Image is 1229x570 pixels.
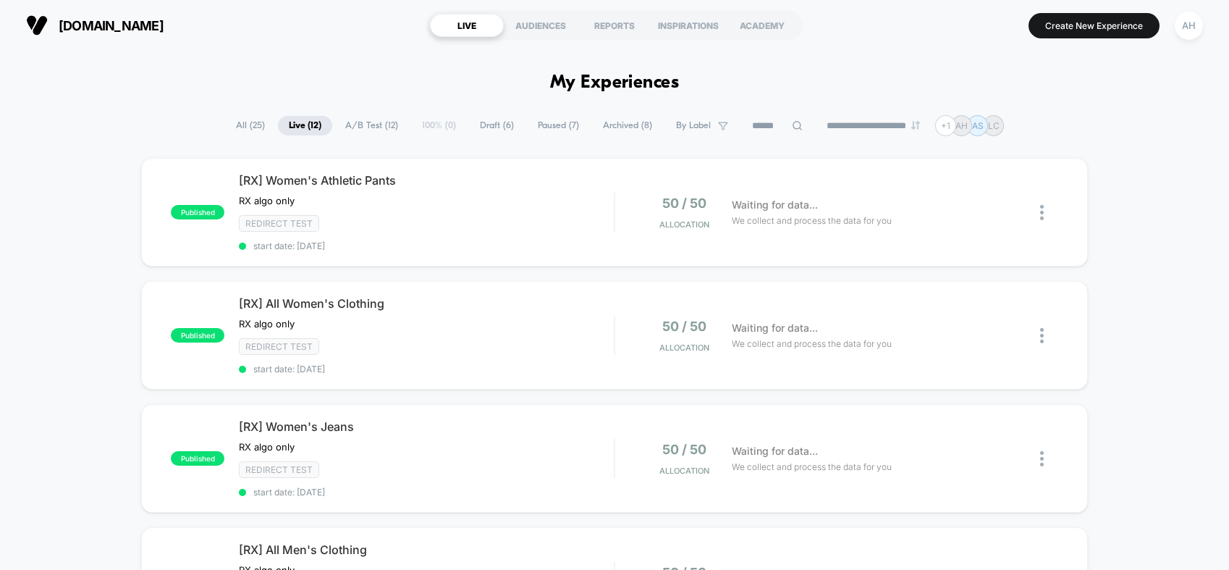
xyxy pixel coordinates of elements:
span: start date: [DATE] [239,487,614,498]
p: AH [955,120,968,131]
div: AH [1175,12,1203,40]
span: Paused ( 7 ) [527,116,590,135]
span: RX algo only [239,195,295,206]
span: start date: [DATE] [239,240,614,251]
span: Allocation [659,343,709,353]
span: 50 / 50 [662,442,706,457]
img: close [1040,328,1044,343]
span: [RX] All Men's Clothing [239,542,614,557]
span: We collect and process the data for you [732,460,892,474]
span: [RX] All Women's Clothing [239,296,614,311]
span: Redirect Test [239,338,319,355]
span: Allocation [659,466,709,476]
span: Draft ( 6 ) [469,116,525,135]
button: AH [1170,11,1207,41]
div: AUDIENCES [504,14,578,37]
span: Waiting for data... [732,443,818,459]
img: close [1040,205,1044,220]
button: Create New Experience [1029,13,1160,38]
div: + 1 [935,115,956,136]
span: By Label [676,120,711,131]
span: published [171,205,224,219]
span: Redirect Test [239,215,319,232]
p: LC [988,120,1000,131]
img: Visually logo [26,14,48,36]
span: published [171,451,224,466]
span: [RX] Women's Jeans [239,419,614,434]
span: Redirect Test [239,461,319,478]
span: Archived ( 8 ) [592,116,663,135]
div: INSPIRATIONS [651,14,725,37]
span: [RX] Women's Athletic Pants [239,173,614,188]
div: ACADEMY [725,14,799,37]
img: close [1040,451,1044,466]
span: RX algo only [239,441,295,453]
span: Live ( 12 ) [278,116,332,135]
img: end [911,121,920,130]
span: 50 / 50 [662,196,706,211]
h1: My Experiences [550,72,680,93]
span: All ( 25 ) [225,116,276,135]
span: start date: [DATE] [239,364,614,374]
span: RX algo only [239,318,295,330]
div: REPORTS [578,14,651,37]
span: published [171,328,224,343]
span: We collect and process the data for you [732,337,892,351]
button: [DOMAIN_NAME] [22,14,168,37]
p: AS [972,120,984,131]
span: 50 / 50 [662,319,706,334]
span: We collect and process the data for you [732,214,892,227]
span: Waiting for data... [732,320,818,336]
div: LIVE [430,14,504,37]
span: Waiting for data... [732,197,818,213]
span: Allocation [659,219,709,230]
span: A/B Test ( 12 ) [334,116,409,135]
span: [DOMAIN_NAME] [59,18,164,33]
